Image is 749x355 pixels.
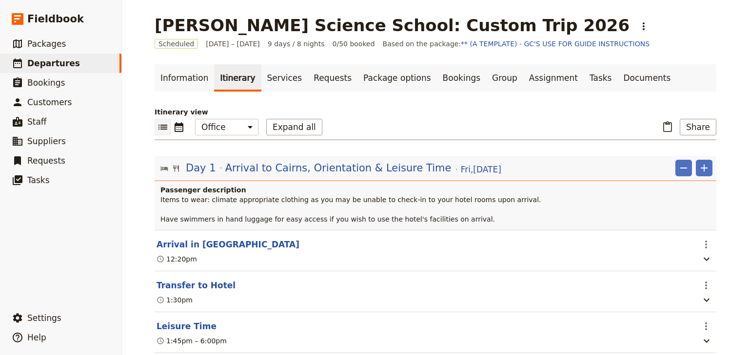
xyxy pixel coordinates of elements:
span: Bookings [27,78,65,88]
span: 9 days / 8 nights [268,39,325,49]
button: Add [696,160,712,176]
a: Services [261,64,308,92]
button: Actions [698,236,714,253]
a: Itinerary [214,64,261,92]
button: Edit this itinerary item [157,320,217,332]
button: List view [155,119,171,135]
div: 12:20pm [157,254,197,264]
p: Itinerary view [155,107,716,117]
span: Day 1 [186,161,216,175]
button: Edit this itinerary item [157,239,299,250]
span: Fieldbook [27,12,84,26]
div: 1:45pm – 6:00pm [157,336,227,346]
button: Actions [635,18,652,35]
button: Paste itinerary item [659,119,676,135]
span: Packages [27,39,66,49]
button: Edit day information [160,161,501,175]
span: Based on the package: [383,39,650,49]
span: Arrival to Cairns, Orientation & Leisure Time [225,161,452,175]
a: Assignment [523,64,584,92]
span: Items to wear: climate appropriate clothing as you may be unable to check-in to your hotel rooms ... [160,196,543,223]
h1: [PERSON_NAME] Science School: Custom Trip 2026 [155,16,630,35]
span: Help [27,333,46,342]
button: Share [680,119,716,135]
button: Actions [698,318,714,335]
span: Requests [27,156,65,166]
h4: Passenger description [160,185,712,195]
a: Requests [308,64,357,92]
span: 0/50 booked [333,39,375,49]
span: Staff [27,117,47,127]
button: Expand all [266,119,322,135]
a: Information [155,64,214,92]
span: Suppliers [27,136,66,146]
span: Tasks [27,175,50,185]
a: Tasks [584,64,618,92]
a: Documents [617,64,676,92]
div: 1:30pm [157,295,193,305]
button: Calendar view [171,119,187,135]
span: Departures [27,58,80,68]
span: Settings [27,313,61,323]
button: Actions [698,277,714,294]
button: Edit this itinerary item [157,280,236,291]
a: Bookings [437,64,486,92]
a: Group [486,64,523,92]
span: [DATE] – [DATE] [206,39,260,49]
a: Package options [357,64,436,92]
span: Customers [27,97,72,107]
span: Fri , [DATE] [461,164,501,175]
span: Scheduled [155,39,198,49]
a: ** (A TEMPLATE) - GC'S USE FOR GUIDE INSTRUCTIONS [461,40,650,48]
button: Remove [675,160,692,176]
